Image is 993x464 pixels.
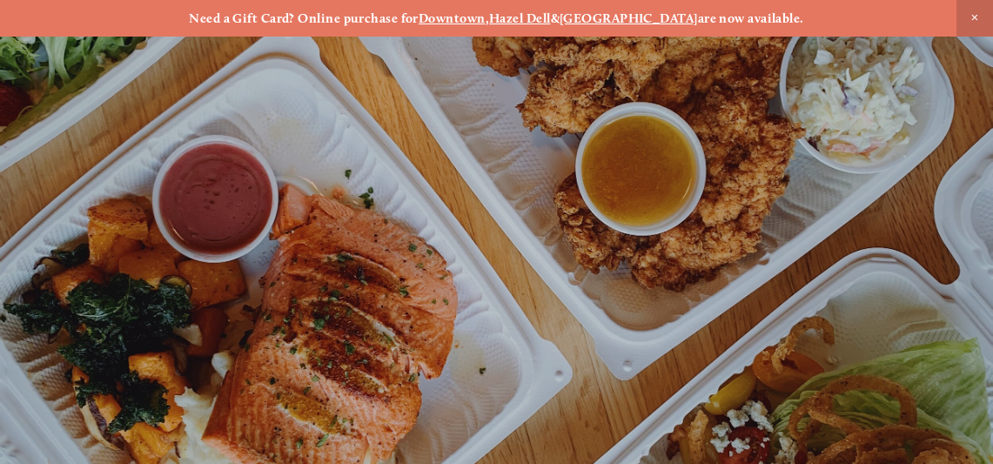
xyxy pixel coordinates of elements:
[189,10,419,26] strong: Need a Gift Card? Online purchase for
[560,10,698,26] a: [GEOGRAPHIC_DATA]
[489,10,551,26] a: Hazel Dell
[486,10,489,26] strong: ,
[551,10,560,26] strong: &
[419,10,486,26] a: Downtown
[698,10,804,26] strong: are now available.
